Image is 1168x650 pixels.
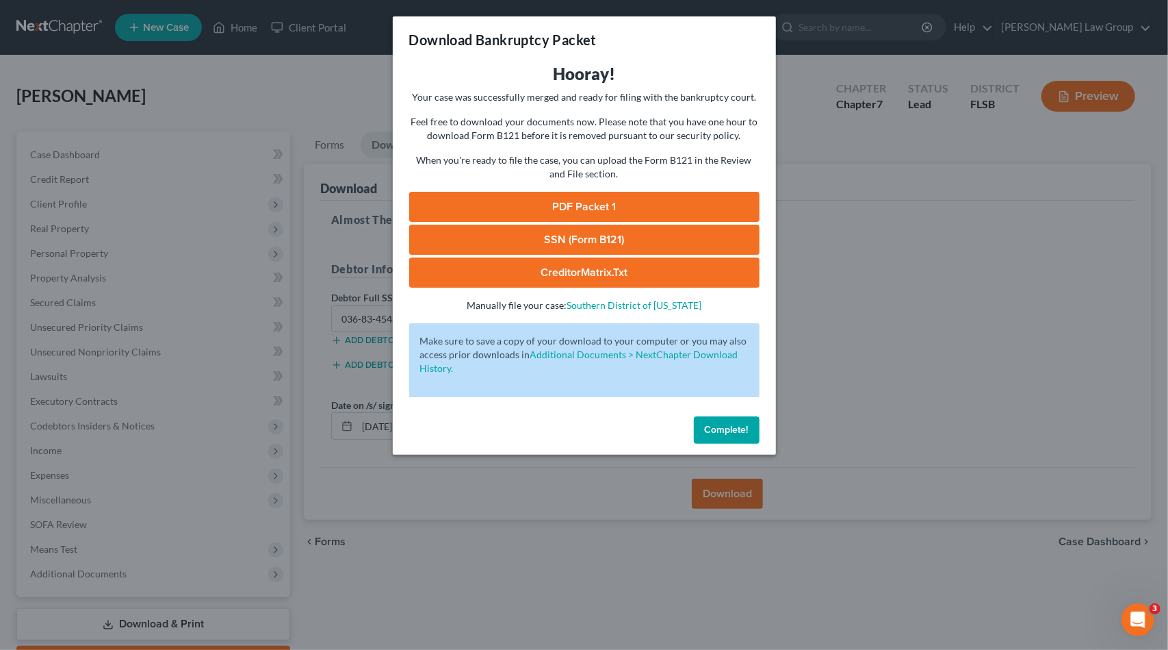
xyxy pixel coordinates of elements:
[409,299,760,312] p: Manually file your case:
[409,30,597,49] h3: Download Bankruptcy Packet
[409,63,760,85] h3: Hooray!
[705,424,749,436] span: Complete!
[694,416,760,444] button: Complete!
[409,225,760,255] a: SSN (Form B121)
[409,258,760,288] a: CreditorMatrix.txt
[1150,603,1160,614] span: 3
[420,349,738,374] a: Additional Documents > NextChapter Download History.
[409,192,760,222] a: PDF Packet 1
[409,90,760,104] p: Your case was successfully merged and ready for filing with the bankruptcy court.
[409,153,760,181] p: When you're ready to file the case, you can upload the Form B121 in the Review and File section.
[567,299,701,311] a: Southern District of [US_STATE]
[1121,603,1154,636] iframe: Intercom live chat
[420,334,749,375] p: Make sure to save a copy of your download to your computer or you may also access prior downloads in
[409,115,760,142] p: Feel free to download your documents now. Please note that you have one hour to download Form B12...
